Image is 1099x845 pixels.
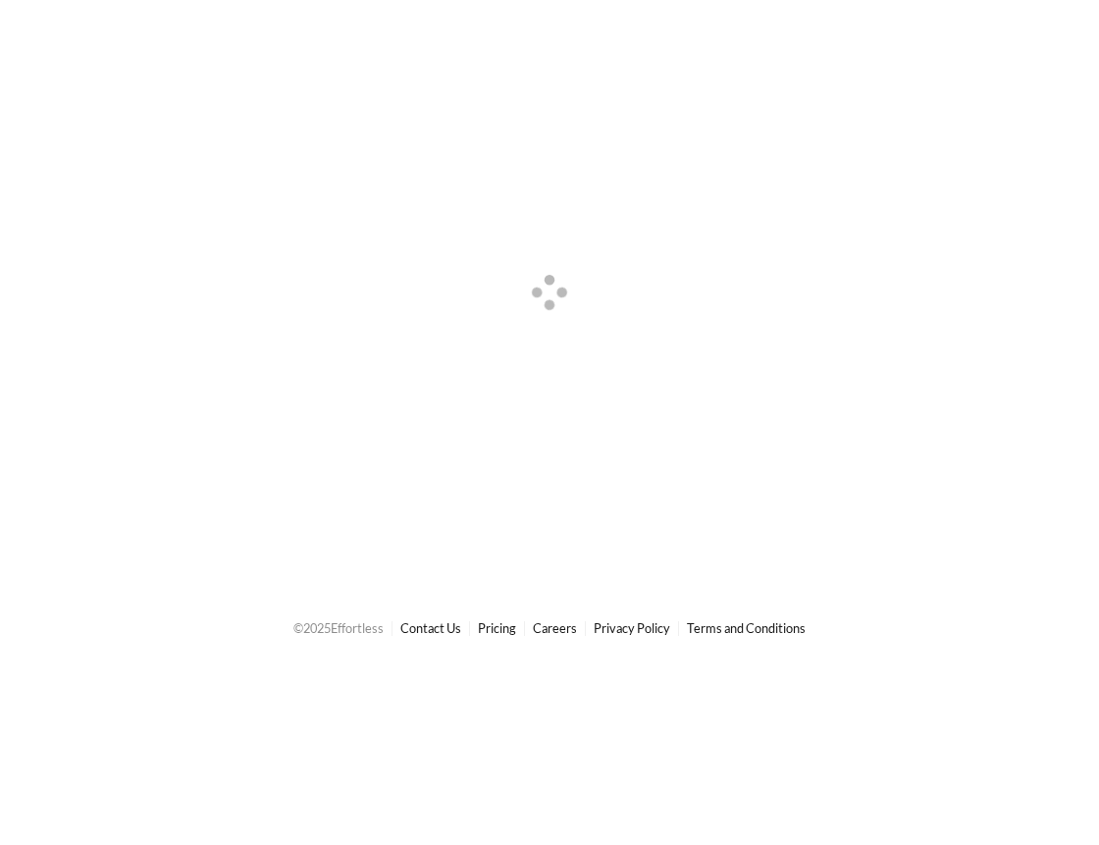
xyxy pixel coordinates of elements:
[687,620,806,636] a: Terms and Conditions
[293,620,384,636] span: © 2025 Effortless
[478,620,516,636] a: Pricing
[533,620,577,636] a: Careers
[594,620,670,636] a: Privacy Policy
[400,620,461,636] a: Contact Us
